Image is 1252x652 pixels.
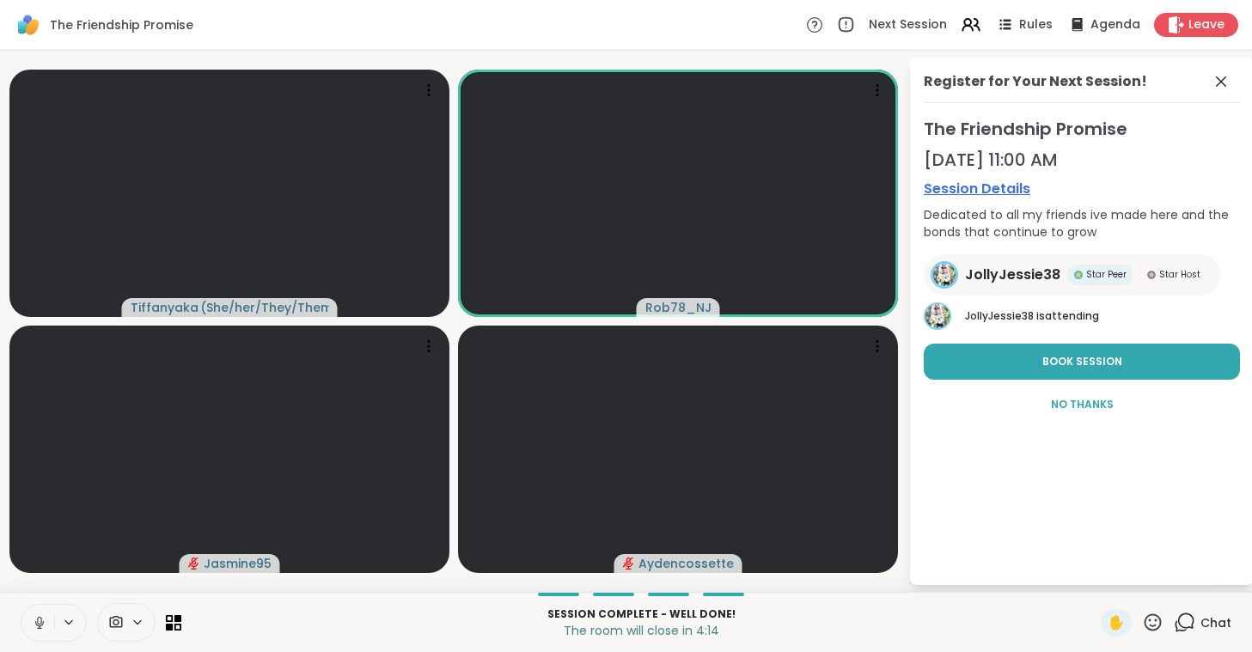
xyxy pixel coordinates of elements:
[192,606,1090,622] p: Session Complete - well done!
[924,254,1221,296] a: JollyJessie38JollyJessie38Star PeerStar PeerStar HostStar Host
[1147,271,1156,279] img: Star Host
[965,308,1240,324] p: is attending
[924,387,1240,423] button: No Thanks
[623,558,635,570] span: audio-muted
[924,206,1240,241] div: Dedicated to all my friends ive made here and the bonds that continue to grow
[925,304,950,328] img: JollyJessie38
[924,117,1240,141] span: The Friendship Promise
[869,16,947,34] span: Next Session
[1086,268,1127,281] span: Star Peer
[1042,354,1122,369] span: Book Session
[200,299,329,316] span: ( She/her/They/Them )
[1019,16,1053,34] span: Rules
[14,10,43,40] img: ShareWell Logomark
[1090,16,1140,34] span: Agenda
[965,265,1060,285] span: JollyJessie38
[50,16,193,34] span: The Friendship Promise
[965,308,1034,323] span: JollyJessie38
[1074,271,1083,279] img: Star Peer
[1200,614,1231,631] span: Chat
[131,299,198,316] span: Tiffanyaka
[204,555,272,572] span: Jasmine95
[924,344,1240,380] button: Book Session
[192,622,1090,639] p: The room will close in 4:14
[933,264,956,286] img: JollyJessie38
[924,179,1240,199] a: Session Details
[188,558,200,570] span: audio-muted
[645,299,712,316] span: Rob78_NJ
[1051,397,1114,412] span: No Thanks
[1108,612,1125,633] span: ✋
[1188,16,1225,34] span: Leave
[924,148,1240,172] div: [DATE] 11:00 AM
[1159,268,1200,281] span: Star Host
[638,555,734,572] span: Aydencossette
[924,71,1147,92] div: Register for Your Next Session!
